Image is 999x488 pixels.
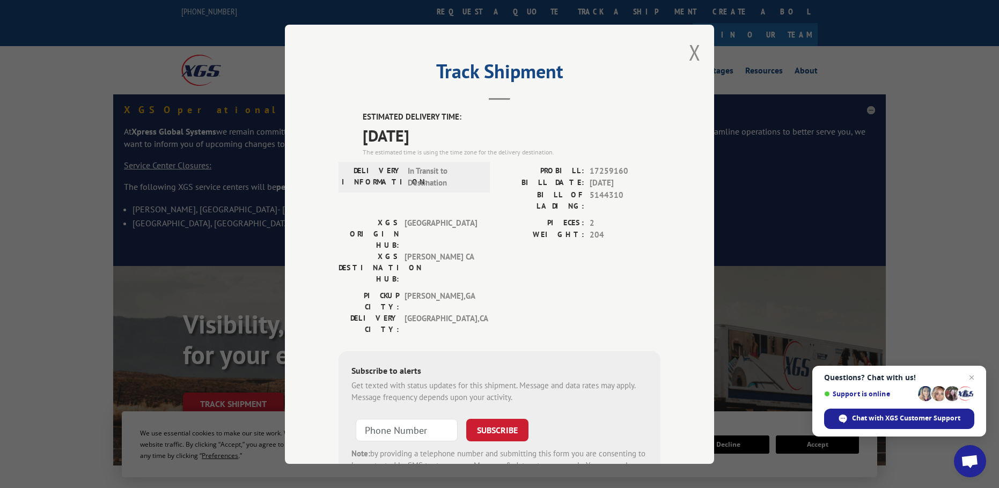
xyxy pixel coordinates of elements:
[499,217,584,229] label: PIECES:
[824,390,914,398] span: Support is online
[590,189,660,211] span: 5144310
[339,64,660,84] h2: Track Shipment
[351,448,370,458] strong: Note:
[499,189,584,211] label: BILL OF LADING:
[499,165,584,177] label: PROBILL:
[363,147,660,157] div: The estimated time is using the time zone for the delivery destination.
[356,418,458,441] input: Phone Number
[689,38,701,66] button: Close modal
[405,217,477,250] span: [GEOGRAPHIC_DATA]
[466,418,528,441] button: SUBSCRIBE
[339,290,399,312] label: PICKUP CITY:
[590,177,660,189] span: [DATE]
[363,123,660,147] span: [DATE]
[499,177,584,189] label: BILL DATE:
[351,364,648,379] div: Subscribe to alerts
[405,290,477,312] span: [PERSON_NAME] , GA
[405,312,477,335] span: [GEOGRAPHIC_DATA] , CA
[954,445,986,477] a: Open chat
[590,217,660,229] span: 2
[339,250,399,284] label: XGS DESTINATION HUB:
[363,111,660,123] label: ESTIMATED DELIVERY TIME:
[852,413,960,423] span: Chat with XGS Customer Support
[339,217,399,250] label: XGS ORIGIN HUB:
[405,250,477,284] span: [PERSON_NAME] CA
[342,165,402,189] label: DELIVERY INFORMATION:
[590,229,660,241] span: 204
[824,409,974,429] span: Chat with XGS Customer Support
[351,447,648,484] div: by providing a telephone number and submitting this form you are consenting to be contacted by SM...
[351,379,648,403] div: Get texted with status updates for this shipment. Message and data rates may apply. Message frequ...
[590,165,660,177] span: 17259160
[408,165,480,189] span: In Transit to Destination
[824,373,974,382] span: Questions? Chat with us!
[499,229,584,241] label: WEIGHT:
[339,312,399,335] label: DELIVERY CITY:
